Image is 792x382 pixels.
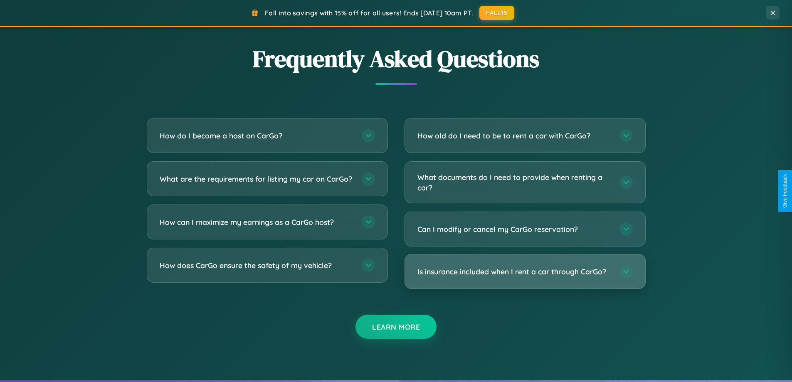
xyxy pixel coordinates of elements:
button: FALL15 [479,6,514,20]
h3: What are the requirements for listing my car on CarGo? [160,174,353,184]
h3: Is insurance included when I rent a car through CarGo? [417,266,611,277]
h3: Can I modify or cancel my CarGo reservation? [417,224,611,234]
h3: How old do I need to be to rent a car with CarGo? [417,131,611,141]
button: Learn More [355,315,437,339]
h3: What documents do I need to provide when renting a car? [417,172,611,192]
span: Fall into savings with 15% off for all users! Ends [DATE] 10am PT. [265,9,473,17]
h3: How does CarGo ensure the safety of my vehicle? [160,260,353,271]
h3: How can I maximize my earnings as a CarGo host? [160,217,353,227]
h3: How do I become a host on CarGo? [160,131,353,141]
h2: Frequently Asked Questions [147,43,646,75]
div: Give Feedback [782,174,788,208]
